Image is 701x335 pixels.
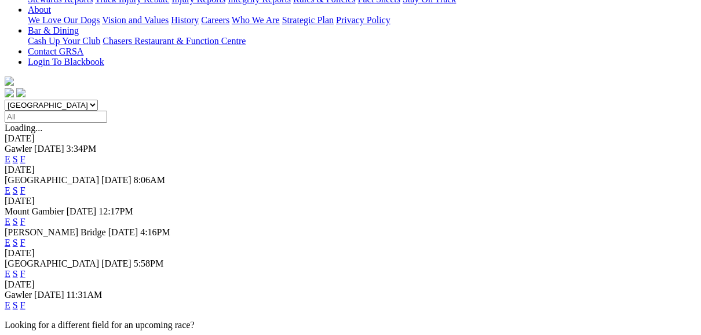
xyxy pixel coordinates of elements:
[134,175,165,185] span: 8:06AM
[5,269,10,279] a: E
[201,15,229,25] a: Careers
[5,154,10,164] a: E
[5,258,99,268] span: [GEOGRAPHIC_DATA]
[101,258,132,268] span: [DATE]
[140,227,170,237] span: 4:16PM
[13,185,18,195] a: S
[232,15,280,25] a: Who We Are
[5,185,10,195] a: E
[34,144,64,154] span: [DATE]
[5,77,14,86] img: logo-grsa-white.png
[171,15,199,25] a: History
[20,269,25,279] a: F
[5,227,106,237] span: [PERSON_NAME] Bridge
[5,165,696,175] div: [DATE]
[34,290,64,300] span: [DATE]
[5,123,42,133] span: Loading...
[67,206,97,216] span: [DATE]
[102,15,169,25] a: Vision and Values
[5,111,107,123] input: Select date
[134,258,164,268] span: 5:58PM
[16,88,25,97] img: twitter.svg
[5,144,32,154] span: Gawler
[5,238,10,247] a: E
[28,57,104,67] a: Login To Blackbook
[28,46,83,56] a: Contact GRSA
[5,133,696,144] div: [DATE]
[98,206,133,216] span: 12:17PM
[5,248,696,258] div: [DATE]
[28,15,696,26] div: About
[28,36,696,46] div: Bar & Dining
[28,15,100,25] a: We Love Our Dogs
[20,217,25,227] a: F
[5,175,99,185] span: [GEOGRAPHIC_DATA]
[108,227,138,237] span: [DATE]
[5,196,696,206] div: [DATE]
[5,300,10,310] a: E
[5,279,696,290] div: [DATE]
[13,269,18,279] a: S
[28,5,51,14] a: About
[20,185,25,195] a: F
[13,300,18,310] a: S
[20,300,25,310] a: F
[67,144,97,154] span: 3:34PM
[336,15,390,25] a: Privacy Policy
[13,154,18,164] a: S
[67,290,103,300] span: 11:31AM
[103,36,246,46] a: Chasers Restaurant & Function Centre
[5,88,14,97] img: facebook.svg
[20,154,25,164] a: F
[20,238,25,247] a: F
[13,238,18,247] a: S
[13,217,18,227] a: S
[101,175,132,185] span: [DATE]
[282,15,334,25] a: Strategic Plan
[28,36,100,46] a: Cash Up Your Club
[5,320,696,330] p: Looking for a different field for an upcoming race?
[28,26,79,35] a: Bar & Dining
[5,290,32,300] span: Gawler
[5,206,64,216] span: Mount Gambier
[5,217,10,227] a: E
